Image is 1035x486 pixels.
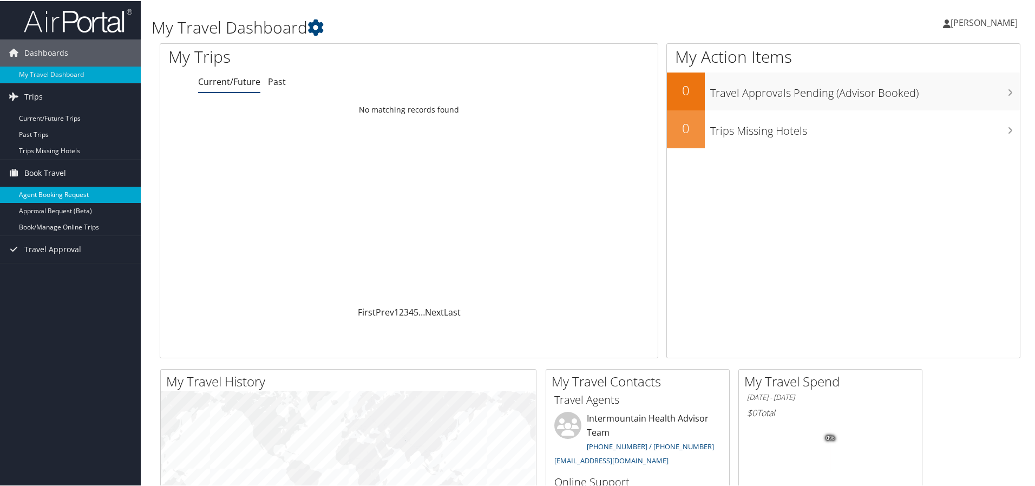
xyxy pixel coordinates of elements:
h2: My Travel Contacts [552,371,729,390]
h2: My Travel History [166,371,536,390]
span: … [418,305,425,317]
span: Trips [24,82,43,109]
a: 3 [404,305,409,317]
a: Last [444,305,461,317]
span: $0 [747,406,757,418]
a: 4 [409,305,414,317]
h3: Travel Agents [554,391,721,406]
a: 2 [399,305,404,317]
h2: My Travel Spend [744,371,922,390]
a: Prev [376,305,394,317]
h2: 0 [667,80,705,98]
a: [EMAIL_ADDRESS][DOMAIN_NAME] [554,455,669,464]
a: Next [425,305,444,317]
h1: My Travel Dashboard [152,15,736,38]
span: Travel Approval [24,235,81,262]
span: [PERSON_NAME] [951,16,1018,28]
li: Intermountain Health Advisor Team [549,411,726,469]
tspan: 0% [826,434,835,441]
h6: [DATE] - [DATE] [747,391,914,402]
a: Past [268,75,286,87]
a: Current/Future [198,75,260,87]
a: 1 [394,305,399,317]
span: Dashboards [24,38,68,65]
h3: Travel Approvals Pending (Advisor Booked) [710,79,1020,100]
a: 5 [414,305,418,317]
a: 0Trips Missing Hotels [667,109,1020,147]
a: 0Travel Approvals Pending (Advisor Booked) [667,71,1020,109]
td: No matching records found [160,99,658,119]
span: Book Travel [24,159,66,186]
img: airportal-logo.png [24,7,132,32]
h3: Trips Missing Hotels [710,117,1020,137]
h1: My Action Items [667,44,1020,67]
a: [PERSON_NAME] [943,5,1029,38]
h1: My Trips [168,44,442,67]
a: [PHONE_NUMBER] / [PHONE_NUMBER] [587,441,714,450]
h2: 0 [667,118,705,136]
a: First [358,305,376,317]
h6: Total [747,406,914,418]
